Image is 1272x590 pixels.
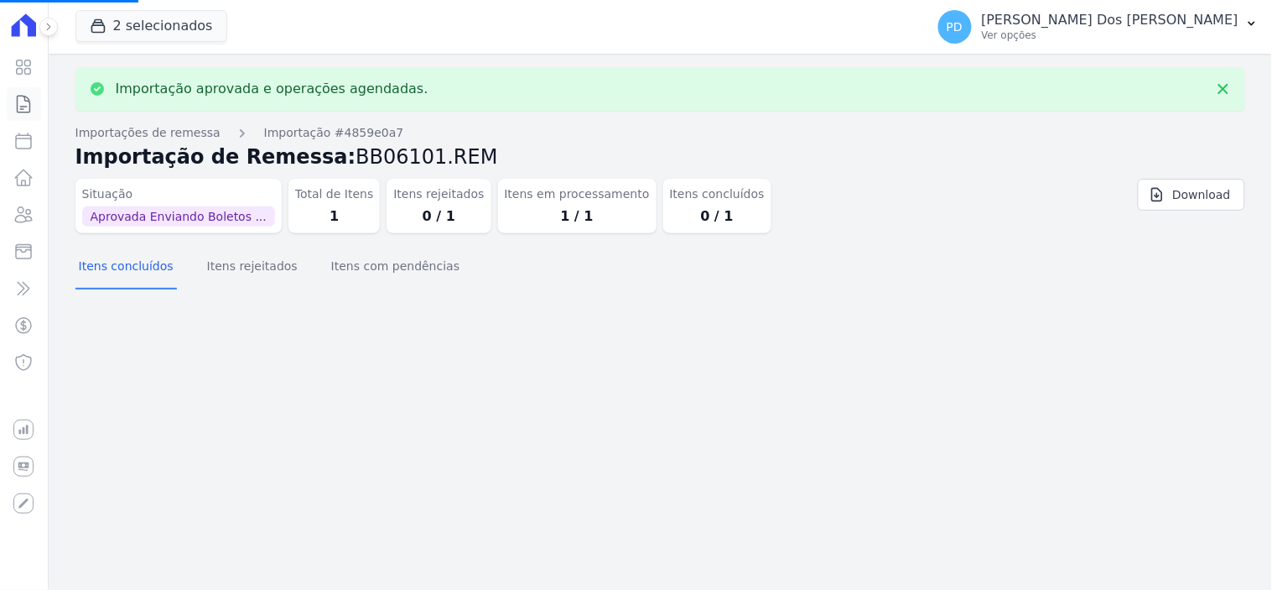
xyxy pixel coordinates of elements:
[75,246,177,290] button: Itens concluídos
[670,206,765,227] dd: 0 / 1
[356,145,497,169] span: BB06101.REM
[393,206,484,227] dd: 0 / 1
[295,206,374,227] dd: 1
[982,29,1238,42] p: Ver opções
[982,12,1238,29] p: [PERSON_NAME] Dos [PERSON_NAME]
[1138,179,1245,211] a: Download
[82,206,275,227] span: Aprovada Enviando Boletos ...
[925,3,1272,50] button: PD [PERSON_NAME] Dos [PERSON_NAME] Ver opções
[116,81,428,97] p: Importação aprovada e operações agendadas.
[947,21,963,33] span: PD
[328,246,463,290] button: Itens com pendências
[75,124,1245,142] nav: Breadcrumb
[505,185,650,203] dt: Itens em processamento
[75,10,227,42] button: 2 selecionados
[82,185,275,203] dt: Situação
[670,185,765,203] dt: Itens concluídos
[505,206,650,227] dd: 1 / 1
[295,185,374,203] dt: Total de Itens
[264,124,404,142] a: Importação #4859e0a7
[75,142,1245,172] h2: Importação de Remessa:
[204,246,301,290] button: Itens rejeitados
[75,124,221,142] a: Importações de remessa
[393,185,484,203] dt: Itens rejeitados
